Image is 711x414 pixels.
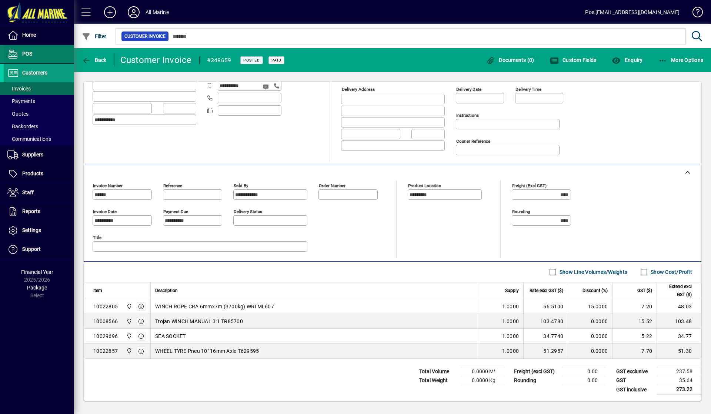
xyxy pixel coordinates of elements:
a: Quotes [4,107,74,120]
mat-label: Payment due [163,209,188,214]
div: Customer Invoice [120,54,192,66]
span: 1.0000 [502,303,519,310]
span: 1.0000 [502,318,519,325]
td: 237.58 [657,367,701,376]
td: Total Volume [415,367,460,376]
td: 0.0000 [568,314,612,329]
td: Total Weight [415,376,460,385]
button: Send SMS [258,78,276,96]
mat-label: Delivery date [456,87,481,92]
span: Extend excl GST ($) [661,282,692,299]
a: Backorders [4,120,74,133]
td: GST exclusive [612,367,657,376]
span: Port Road [124,302,133,311]
span: Invoices [7,86,31,92]
td: 0.0000 [568,329,612,344]
div: 34.7740 [528,332,563,340]
span: Enquiry [612,57,642,63]
td: 0.0000 M³ [460,367,504,376]
td: 5.22 [612,329,657,344]
td: 7.20 [612,299,657,314]
span: Support [22,246,41,252]
span: Port Road [124,317,133,325]
button: Custom Fields [548,53,598,67]
label: Show Cost/Profit [649,268,692,276]
td: 0.0000 Kg [460,376,504,385]
mat-label: Invoice number [93,183,123,188]
div: 103.4780 [528,318,563,325]
span: Staff [22,189,34,195]
div: 10022857 [93,347,118,355]
div: 10022805 [93,303,118,310]
span: Discount (%) [583,287,608,295]
span: Settings [22,227,41,233]
td: Freight (excl GST) [510,367,562,376]
button: Profile [122,6,146,19]
td: 7.70 [612,344,657,358]
button: Filter [80,30,109,43]
span: Supply [505,287,519,295]
div: 10029696 [93,332,118,340]
td: 273.22 [657,385,701,394]
a: Settings [4,221,74,240]
span: Port Road [124,332,133,340]
span: Port Road [124,347,133,355]
span: More Options [658,57,704,63]
div: 51.2957 [528,347,563,355]
span: Back [82,57,107,63]
a: Home [4,26,74,44]
span: Item [93,287,102,295]
a: Staff [4,183,74,202]
span: Financial Year [21,269,53,275]
span: 1.0000 [502,347,519,355]
mat-label: Reference [163,183,182,188]
app-page-header-button: Back [74,53,115,67]
div: 56.5100 [528,303,563,310]
mat-label: Order number [319,183,346,188]
span: Filter [82,33,107,39]
span: Quotes [7,111,29,117]
span: WINCH ROPE CRA 6mmx7m (3700kg) WRTML607 [155,303,274,310]
td: 35.64 [657,376,701,385]
span: Suppliers [22,152,43,158]
span: POS [22,51,32,57]
td: 0.00 [562,367,607,376]
span: Customer Invoice [124,33,166,40]
span: Products [22,170,43,176]
span: Customers [22,70,47,76]
mat-label: Freight (excl GST) [512,183,547,188]
td: 0.00 [562,376,607,385]
span: Backorders [7,123,38,129]
span: Documents (0) [486,57,534,63]
mat-label: Delivery time [515,87,541,92]
mat-label: Title [93,235,101,240]
td: 15.0000 [568,299,612,314]
span: Description [155,287,178,295]
span: Package [27,285,47,291]
td: 34.77 [657,329,701,344]
a: Reports [4,202,74,221]
div: 10008566 [93,318,118,325]
mat-label: Rounding [512,209,530,214]
button: Enquiry [610,53,644,67]
td: GST [612,376,657,385]
span: SEA SOCKET [155,332,186,340]
div: #348659 [207,54,231,66]
span: Home [22,32,36,38]
span: Payments [7,98,35,104]
mat-label: Instructions [456,113,479,118]
a: Support [4,240,74,259]
a: Payments [4,95,74,107]
button: Documents (0) [484,53,536,67]
td: 15.52 [612,314,657,329]
a: Products [4,165,74,183]
span: Trojan WINCH MANUAL 3:1 TR85700 [155,318,243,325]
mat-label: Courier Reference [456,139,490,144]
span: Paid [271,58,281,63]
span: 1.0000 [502,332,519,340]
span: WHEEL TYRE Pneu 10" 16mm Axle T629595 [155,347,259,355]
a: Invoices [4,82,74,95]
a: Suppliers [4,146,74,164]
a: Communications [4,133,74,145]
span: Reports [22,208,40,214]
